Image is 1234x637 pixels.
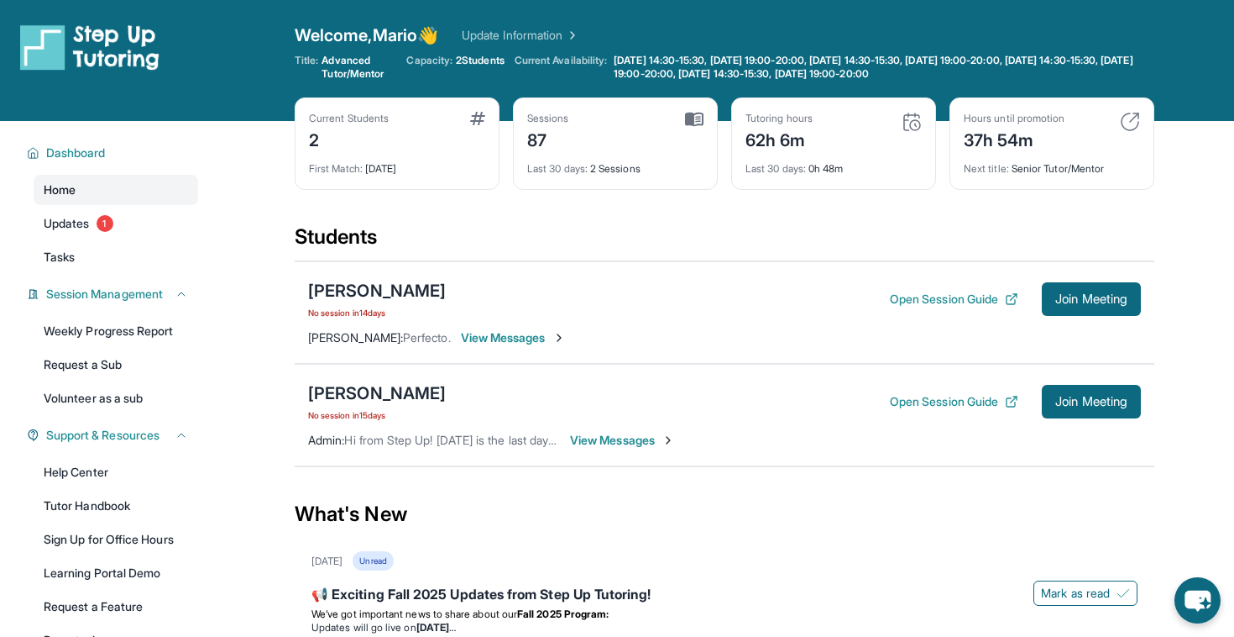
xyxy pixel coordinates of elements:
div: [DATE] [309,152,485,176]
a: Request a Feature [34,592,198,622]
div: Students [295,224,1154,261]
div: [PERSON_NAME] [308,279,446,303]
img: card [685,112,703,127]
span: View Messages [570,432,675,449]
div: Unread [353,551,393,571]
button: chat-button [1174,577,1221,624]
span: Tasks [44,249,75,266]
span: Updates [44,215,90,232]
button: Open Session Guide [890,291,1018,308]
button: Support & Resources [39,427,188,444]
span: Last 30 days : [527,162,588,175]
img: card [470,112,485,125]
div: What's New [295,477,1154,551]
button: Session Management [39,286,188,303]
a: Request a Sub [34,350,198,380]
button: Dashboard [39,145,188,161]
strong: [DATE] [416,621,456,634]
span: Capacity: [406,54,452,67]
a: Tutor Handbook [34,491,198,521]
div: [PERSON_NAME] [308,382,446,405]
a: Tasks [34,242,198,272]
span: Welcome, Mario 👋 [295,24,438,47]
img: card [902,112,922,132]
span: Support & Resources [46,427,159,444]
span: Join Meeting [1055,397,1127,407]
div: Tutoring hours [745,112,813,125]
a: Weekly Progress Report [34,316,198,346]
span: Title: [295,54,318,81]
li: Updates will go live on [311,621,1137,634]
span: Advanced Tutor/Mentor [322,54,396,81]
img: Chevron Right [562,27,579,44]
div: 2 [309,125,389,152]
a: Volunteer as a sub [34,383,198,413]
a: Sign Up for Office Hours [34,524,198,555]
span: [DATE] 14:30-15:30, [DATE] 19:00-20:00, [DATE] 14:30-15:30, [DATE] 19:00-20:00, [DATE] 14:30-15:3... [614,54,1151,81]
span: First Match : [309,162,363,175]
div: 37h 54m [964,125,1064,152]
span: Admin : [308,433,344,447]
span: Dashboard [46,145,106,161]
strong: Fall 2025 Program: [517,608,609,620]
button: Mark as read [1033,581,1137,606]
div: 2 Sessions [527,152,703,176]
span: [PERSON_NAME] : [308,330,403,345]
span: Perfecto. [403,330,451,345]
a: Updates1 [34,208,198,239]
span: Join Meeting [1055,294,1127,304]
div: [DATE] [311,555,342,568]
div: Hours until promotion [964,112,1064,125]
button: Join Meeting [1042,385,1141,419]
span: No session in 14 days [308,306,446,319]
img: Mark as read [1116,587,1130,600]
span: Session Management [46,286,163,303]
div: Sessions [527,112,569,125]
span: Current Availability: [515,54,607,81]
span: Mark as read [1041,585,1110,602]
img: logo [20,24,159,71]
span: 2 Students [456,54,505,67]
a: Home [34,175,198,205]
a: Learning Portal Demo [34,558,198,588]
div: Current Students [309,112,389,125]
span: We’ve got important news to share about our [311,608,517,620]
span: View Messages [461,329,566,346]
div: 📢 Exciting Fall 2025 Updates from Step Up Tutoring! [311,584,1137,608]
a: [DATE] 14:30-15:30, [DATE] 19:00-20:00, [DATE] 14:30-15:30, [DATE] 19:00-20:00, [DATE] 14:30-15:3... [610,54,1154,81]
span: No session in 15 days [308,408,446,422]
button: Open Session Guide [890,393,1018,410]
span: Next title : [964,162,1009,175]
img: Chevron-Right [661,434,675,447]
span: Home [44,182,76,198]
img: card [1120,112,1140,132]
a: Update Information [462,27,579,44]
a: Help Center [34,457,198,487]
span: Last 30 days : [745,162,806,175]
button: Join Meeting [1042,282,1141,316]
img: Chevron-Right [552,331,566,345]
div: 62h 6m [745,125,813,152]
div: Senior Tutor/Mentor [964,152,1140,176]
div: 87 [527,125,569,152]
div: 0h 48m [745,152,922,176]
span: 1 [97,215,113,232]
